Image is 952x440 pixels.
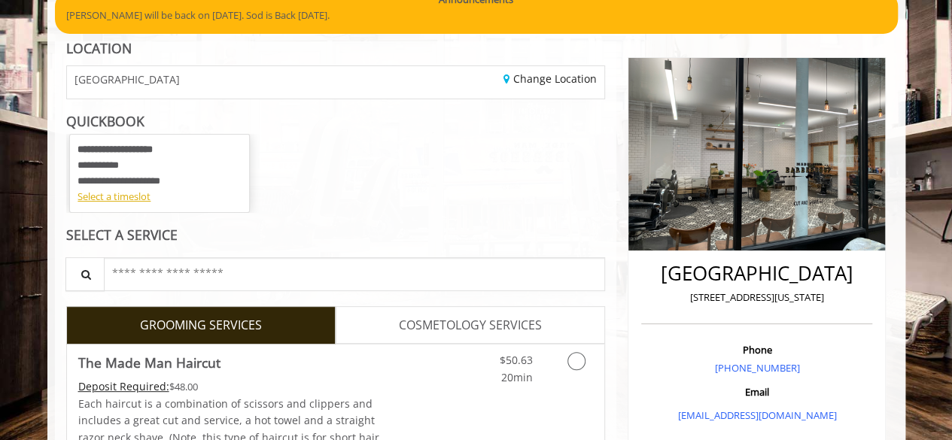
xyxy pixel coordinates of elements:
[645,262,868,284] h2: [GEOGRAPHIC_DATA]
[78,379,169,393] span: This service needs some Advance to be paid before we block your appointment
[75,74,180,85] span: [GEOGRAPHIC_DATA]
[66,228,606,242] div: SELECT A SERVICE
[78,189,242,205] div: Select a timeslot
[500,370,532,384] span: 20min
[66,112,144,130] b: QUICKBOOK
[78,378,381,395] div: $48.00
[65,257,105,291] button: Service Search
[677,408,836,422] a: [EMAIL_ADDRESS][DOMAIN_NAME]
[66,8,887,23] p: [PERSON_NAME] will be back on [DATE]. Sod is Back [DATE].
[503,71,597,86] a: Change Location
[399,316,542,335] span: COSMETOLOGY SERVICES
[714,361,799,375] a: [PHONE_NUMBER]
[78,352,221,373] b: The Made Man Haircut
[645,344,868,355] h3: Phone
[66,39,132,57] b: LOCATION
[645,290,868,305] p: [STREET_ADDRESS][US_STATE]
[645,387,868,397] h3: Email
[140,316,262,335] span: GROOMING SERVICES
[499,353,532,367] span: $50.63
